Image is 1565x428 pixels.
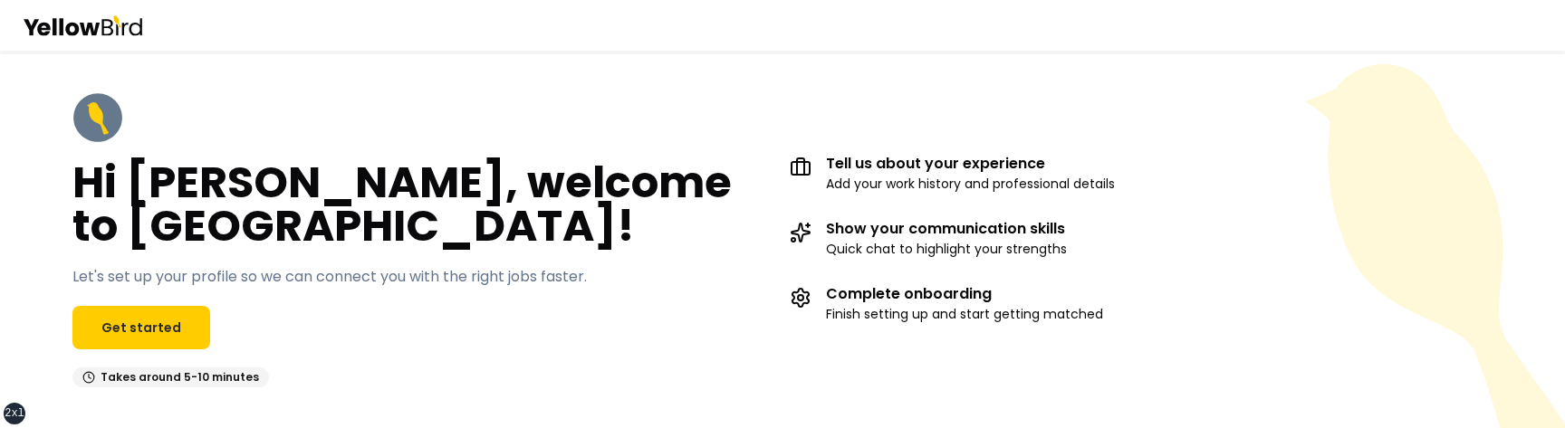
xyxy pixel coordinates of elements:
[826,287,1103,301] h3: Complete onboarding
[826,157,1115,171] h3: Tell us about your experience
[826,175,1115,193] p: Add your work history and professional details
[826,222,1067,236] h3: Show your communication skills
[72,306,210,349] a: Get started
[5,406,24,421] div: 2xl
[72,161,775,248] h2: Hi [PERSON_NAME], welcome to [GEOGRAPHIC_DATA]!
[826,305,1103,323] p: Finish setting up and start getting matched
[72,367,269,387] div: Takes around 5-10 minutes
[72,266,587,288] p: Let's set up your profile so we can connect you with the right jobs faster.
[826,240,1067,258] p: Quick chat to highlight your strengths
